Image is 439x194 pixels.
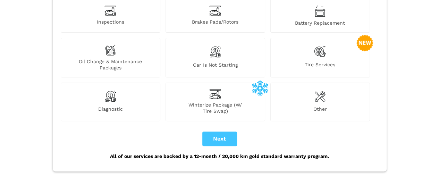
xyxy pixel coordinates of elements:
[61,19,160,26] span: Inspections
[166,19,265,26] span: Brakes Pads/Rotors
[202,132,237,146] button: Next
[356,35,373,51] img: new-badge-2-48.png
[271,61,370,71] span: Tire Services
[61,58,160,71] span: Oil Change & Maintenance Packages
[271,106,370,114] span: Other
[166,62,265,71] span: Car is not starting
[61,106,160,114] span: Diagnostic
[59,146,380,166] div: All of our services are backed by a 12-month / 20,000 km gold standard warranty program.
[252,79,268,96] img: winterize-icon_1.png
[271,20,370,26] span: Battery Replacement
[166,102,265,114] span: Winterize Package (W/ Tire Swap)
